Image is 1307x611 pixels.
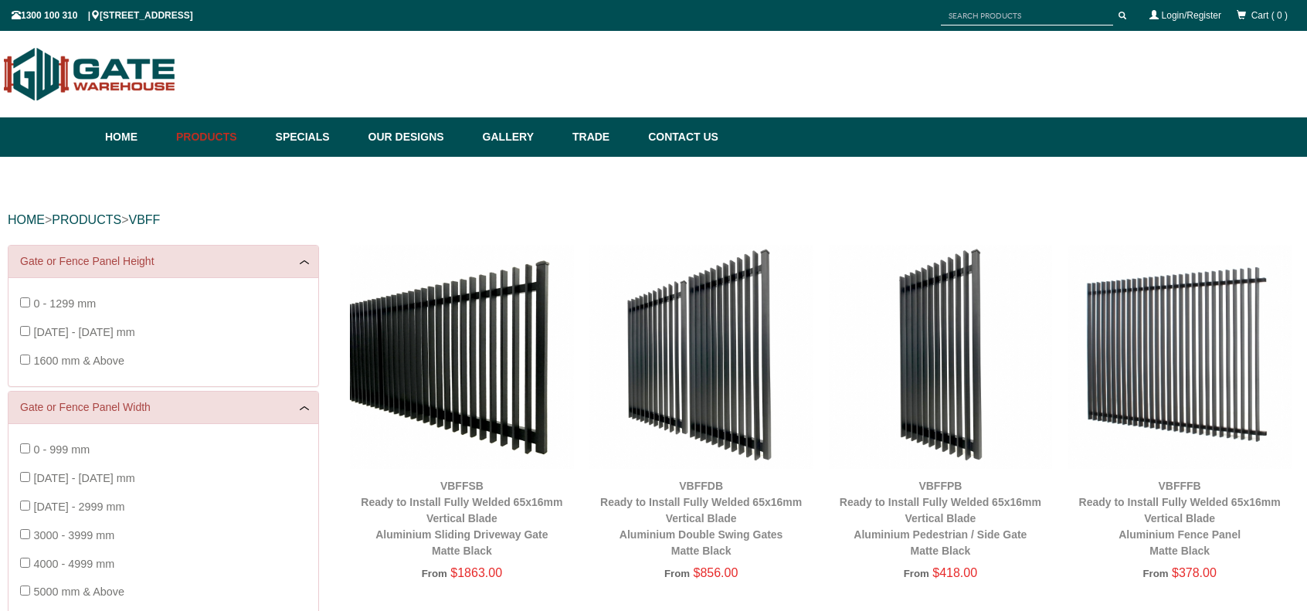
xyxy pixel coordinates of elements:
span: [DATE] - [DATE] mm [33,326,134,338]
a: Gallery [475,117,565,157]
a: Our Designs [361,117,475,157]
img: VBFFFB - Ready to Install Fully Welded 65x16mm Vertical Blade - Aluminium Fence Panel - Matte Bla... [1068,245,1292,469]
span: 1600 mm & Above [33,355,124,367]
img: VBFFSB - Ready to Install Fully Welded 65x16mm Vertical Blade - Aluminium Sliding Driveway Gate -... [350,245,574,469]
img: VBFFDB - Ready to Install Fully Welded 65x16mm Vertical Blade - Aluminium Double Swing Gates - Ma... [589,245,813,469]
span: $378.00 [1172,566,1217,579]
span: $856.00 [694,566,738,579]
a: HOME [8,213,45,226]
span: Cart ( 0 ) [1251,10,1288,21]
span: From [664,568,690,579]
a: VBFFFBReady to Install Fully Welded 65x16mm Vertical BladeAluminium Fence PanelMatte Black [1079,480,1281,557]
img: VBFFPB - Ready to Install Fully Welded 65x16mm Vertical Blade - Aluminium Pedestrian / Side Gate ... [829,245,1053,469]
span: [DATE] - 2999 mm [33,501,124,513]
a: PRODUCTS [52,213,121,226]
span: 4000 - 4999 mm [33,558,114,570]
a: Trade [565,117,640,157]
span: From [422,568,447,579]
span: 5000 mm & Above [33,586,124,598]
span: 0 - 999 mm [33,443,90,456]
span: $418.00 [932,566,977,579]
span: 3000 - 3999 mm [33,529,114,541]
a: VBFF [128,213,160,226]
span: 1300 100 310 | [STREET_ADDRESS] [12,10,193,21]
span: 0 - 1299 mm [33,297,96,310]
span: [DATE] - [DATE] mm [33,472,134,484]
a: Specials [268,117,361,157]
a: Gate or Fence Panel Width [20,399,307,416]
a: Contact Us [640,117,718,157]
a: Home [105,117,168,157]
span: $1863.00 [450,566,502,579]
a: Login/Register [1162,10,1221,21]
a: Products [168,117,268,157]
a: VBFFSBReady to Install Fully Welded 65x16mm Vertical BladeAluminium Sliding Driveway GateMatte Black [361,480,562,557]
a: VBFFPBReady to Install Fully Welded 65x16mm Vertical BladeAluminium Pedestrian / Side GateMatte B... [840,480,1041,557]
a: VBFFDBReady to Install Fully Welded 65x16mm Vertical BladeAluminium Double Swing GatesMatte Black [600,480,802,557]
div: > > [8,195,1299,245]
span: From [904,568,929,579]
a: Gate or Fence Panel Height [20,253,307,270]
span: From [1142,568,1168,579]
input: SEARCH PRODUCTS [941,6,1113,25]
